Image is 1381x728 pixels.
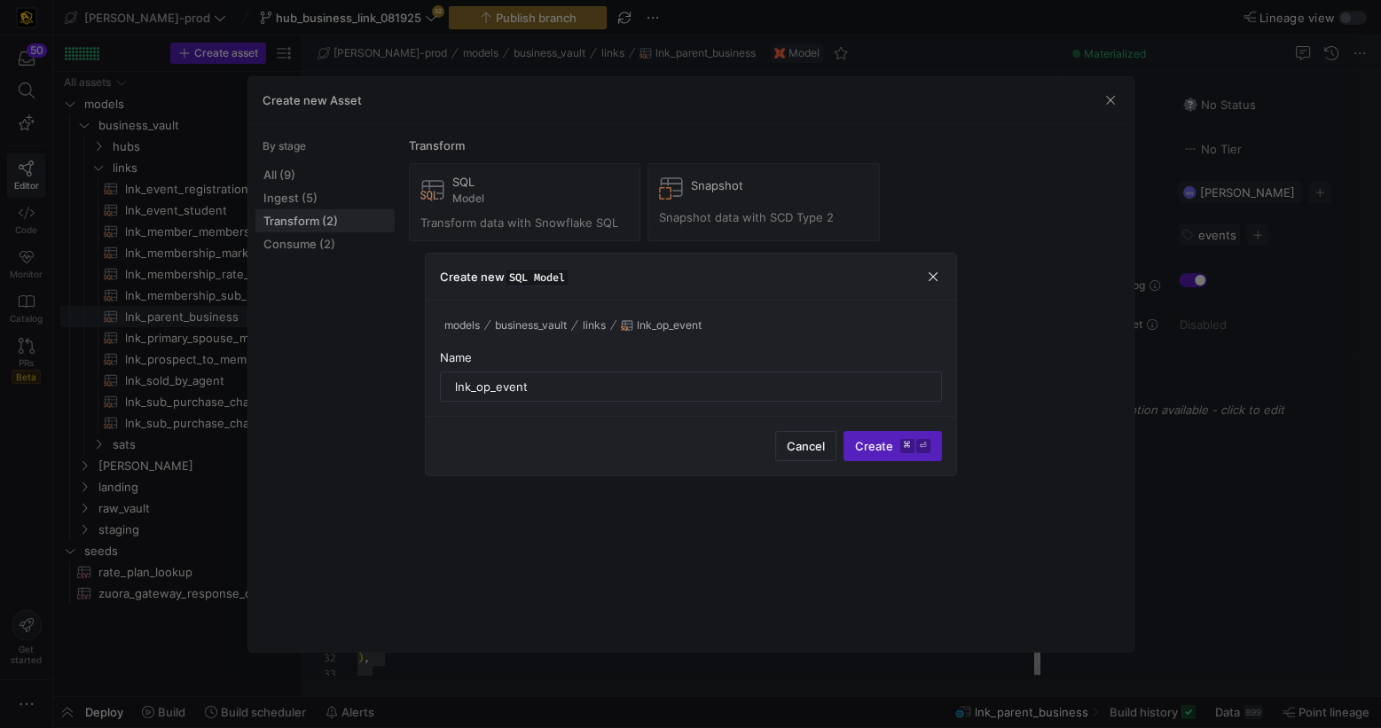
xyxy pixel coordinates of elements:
button: links [578,315,610,336]
span: SQL Model [505,269,569,286]
span: Cancel [787,439,825,453]
h3: Create new [440,270,569,284]
kbd: ⏎ [916,439,930,453]
span: models [444,319,480,332]
span: links [583,319,606,332]
button: lnk_op_event [616,315,706,336]
span: business_vault [495,319,567,332]
kbd: ⌘ [900,439,914,453]
span: lnk_op_event [637,319,702,332]
span: Name [440,350,472,364]
button: business_vault [490,315,571,336]
button: Create⌘⏎ [844,431,942,461]
span: Create [855,439,930,453]
button: Cancel [775,431,836,461]
button: models [440,315,484,336]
